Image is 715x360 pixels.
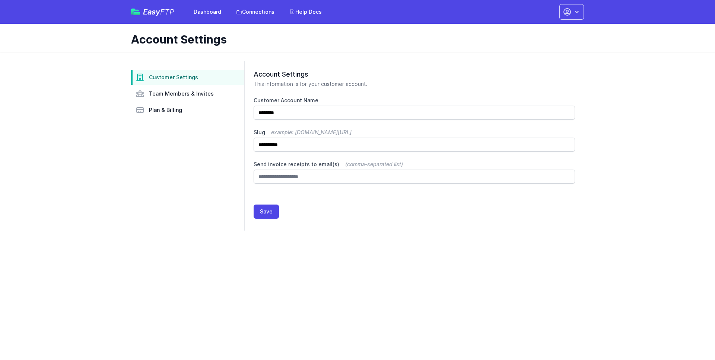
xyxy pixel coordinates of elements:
button: Save [254,205,279,219]
a: Help Docs [285,5,326,19]
span: example: [DOMAIN_NAME][URL] [271,129,352,135]
a: Dashboard [189,5,226,19]
p: This information is for your customer account. [254,80,575,88]
h2: Account Settings [254,70,575,79]
label: Send invoice receipts to email(s) [254,161,575,168]
a: EasyFTP [131,8,174,16]
span: (comma-separated list) [345,161,403,167]
img: easyftp_logo.png [131,9,140,15]
span: Easy [143,8,174,16]
span: Plan & Billing [149,106,182,114]
span: FTP [160,7,174,16]
a: Customer Settings [131,70,244,85]
a: Connections [232,5,279,19]
span: Team Members & Invites [149,90,214,97]
label: Customer Account Name [254,97,575,104]
span: Customer Settings [149,74,198,81]
a: Plan & Billing [131,103,244,118]
label: Slug [254,129,575,136]
a: Team Members & Invites [131,86,244,101]
h1: Account Settings [131,33,578,46]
